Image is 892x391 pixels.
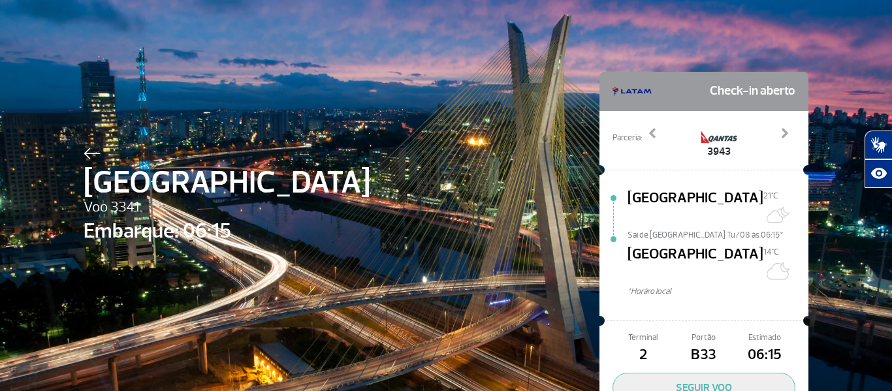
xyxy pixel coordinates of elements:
button: Abrir tradutor de língua de sinais. [865,131,892,159]
img: Muitas nuvens [763,202,789,228]
div: Plugin de acessibilidade da Hand Talk. [865,131,892,188]
span: *Horáro local [628,285,808,298]
button: Abrir recursos assistivos. [865,159,892,188]
span: Check-in aberto [710,78,795,104]
span: [GEOGRAPHIC_DATA] [84,159,370,206]
span: 14°C [763,247,779,257]
span: Parceria: [613,132,642,144]
img: Nevoeiro [763,258,789,284]
span: B33 [673,344,734,366]
span: Terminal [613,332,673,344]
span: 21°C [763,191,778,201]
span: 3943 [699,144,739,159]
span: Voo 3341 [84,196,370,219]
span: Portão [673,332,734,344]
span: 2 [613,344,673,366]
span: [GEOGRAPHIC_DATA] [628,187,763,229]
span: Estimado [735,332,795,344]
span: [GEOGRAPHIC_DATA] [628,243,763,285]
span: 06:15 [735,344,795,366]
span: Embarque: 06:15 [84,215,370,247]
span: Sai de [GEOGRAPHIC_DATA] Tu/08 às 06:15* [628,229,808,238]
